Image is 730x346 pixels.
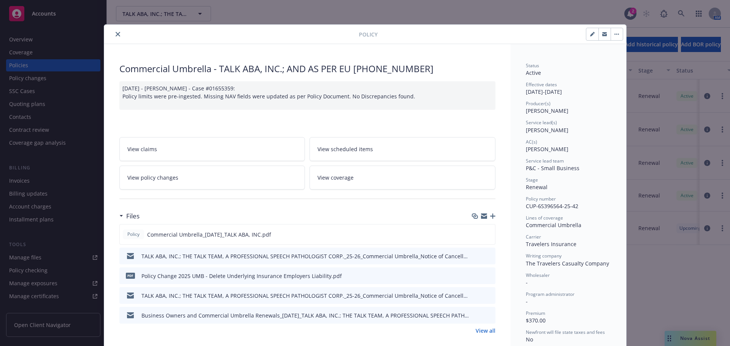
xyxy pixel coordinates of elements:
button: download file [473,252,479,260]
span: Premium [526,310,545,316]
span: Program administrator [526,291,574,297]
h3: Files [126,211,140,221]
a: View policy changes [119,166,305,190]
div: Business Owners and Commercial Umbrella Renewals_[DATE]_TALK ABA, INC.; THE TALK TEAM, A PROFESSI... [141,311,470,319]
span: [PERSON_NAME] [526,126,568,134]
span: Wholesaler [526,272,550,278]
span: Service lead team [526,158,564,164]
span: View scheduled items [317,145,373,153]
span: Service lead(s) [526,119,557,126]
button: download file [473,292,479,300]
span: Policy [359,30,378,38]
a: View claims [119,137,305,161]
button: download file [473,311,479,319]
div: TALK ABA, INC.; THE TALK TEAM, A PROFESSIONAL SPEECH PATHOLOGIST CORP._25-26_Commercial Umbrella_... [141,252,470,260]
button: preview file [486,252,492,260]
span: Effective dates [526,81,557,88]
button: download file [473,231,479,239]
div: Policy Change 2025 UMB - Delete Underlying Insurance Employers Liability.pdf [141,272,342,280]
div: Commercial Umbrella [526,221,611,229]
span: The Travelers Casualty Company [526,260,609,267]
span: Newfront will file state taxes and fees [526,329,605,335]
a: View scheduled items [309,137,495,161]
span: Lines of coverage [526,215,563,221]
span: - [526,298,528,305]
span: [PERSON_NAME] [526,145,568,153]
span: Renewal [526,183,547,191]
div: [DATE] - [PERSON_NAME] - Case #01655359: Policy limits were pre-ingested. Missing NAV fields were... [119,81,495,110]
span: Travelers Insurance [526,240,576,248]
button: preview file [486,272,492,280]
span: Policy number [526,196,556,202]
button: close [113,30,122,39]
a: View all [476,327,495,335]
button: download file [473,272,479,280]
span: Carrier [526,234,541,240]
span: Writing company [526,253,562,259]
span: CUP-6S396564-25-42 [526,202,578,210]
span: $370.00 [526,317,546,324]
span: AC(s) [526,139,537,145]
span: Policy [126,231,141,238]
span: View policy changes [127,174,178,182]
span: P&C - Small Business [526,164,579,172]
div: Commercial Umbrella - TALK ABA, INC.; AND AS PER EU [PHONE_NUMBER] [119,62,495,75]
div: [DATE] - [DATE] [526,81,611,96]
span: pdf [126,273,135,278]
span: View coverage [317,174,354,182]
span: Status [526,62,539,69]
button: preview file [486,311,492,319]
span: Active [526,69,541,76]
span: No [526,336,533,343]
span: Commercial Umbrella_[DATE]_TALK ABA, INC.pdf [147,231,271,239]
span: [PERSON_NAME] [526,107,568,114]
span: - [526,279,528,286]
a: View coverage [309,166,495,190]
span: Stage [526,177,538,183]
button: preview file [486,292,492,300]
div: TALK ABA, INC.; THE TALK TEAM, A PROFESSIONAL SPEECH PATHOLOGIST CORP._25-26_Commercial Umbrella_... [141,292,470,300]
span: Producer(s) [526,100,551,107]
div: Files [119,211,140,221]
button: preview file [485,231,492,239]
span: View claims [127,145,157,153]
